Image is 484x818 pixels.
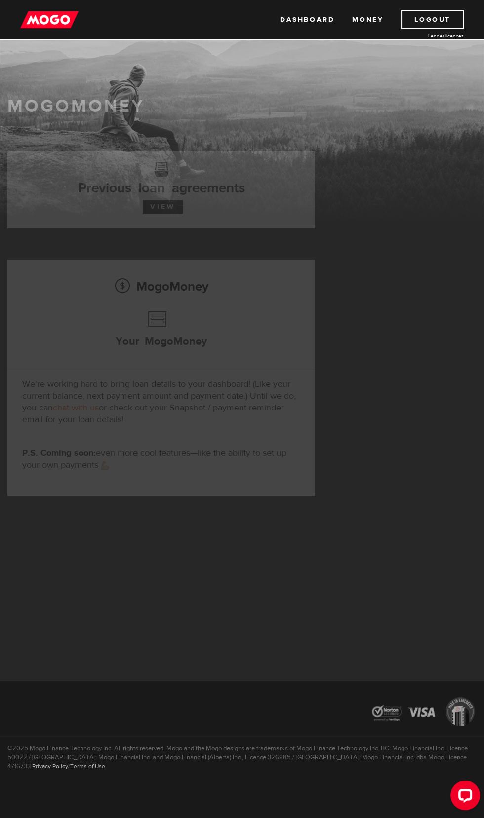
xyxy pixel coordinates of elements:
a: chat with us [53,402,99,413]
img: strong arm emoji [101,461,109,470]
strong: P.S. Coming soon: [22,447,96,459]
h1: MogoMoney [7,96,477,116]
img: mogo_logo-11ee424be714fa7cbb0f0f49df9e16ec.png [20,10,79,29]
a: Dashboard [280,10,334,29]
h2: MogoMoney [22,276,300,297]
a: View [143,200,183,214]
a: Logout [401,10,464,29]
h3: Your MogoMoney [116,306,207,363]
h3: Previous loan agreements [22,168,300,193]
a: Privacy Policy [32,762,68,770]
iframe: LiveChat chat widget [443,777,484,818]
p: even more cool features—like the ability to set up your own payments [22,447,300,471]
a: Lender licences [390,32,464,39]
a: Money [352,10,383,29]
img: legal-icons-92a2ffecb4d32d839781d1b4e4802d7b.png [363,690,484,736]
a: Terms of Use [70,762,105,770]
p: We're working hard to bring loan details to your dashboard! (Like your current balance, next paym... [22,378,300,426]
